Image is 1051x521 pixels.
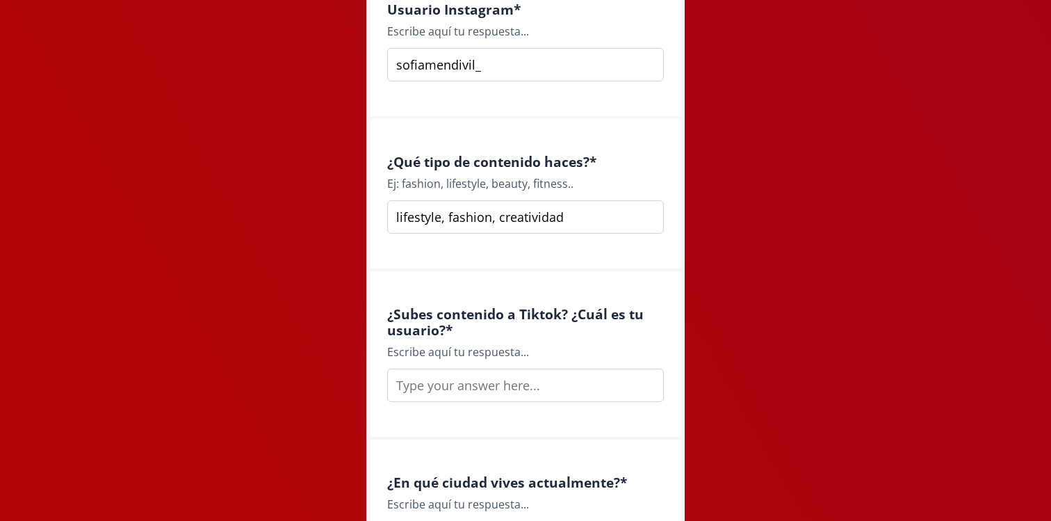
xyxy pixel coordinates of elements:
h4: ¿En qué ciudad vives actualmente? * [387,474,664,490]
input: Type your answer here... [387,48,664,81]
input: Type your answer here... [387,200,664,234]
h4: ¿Qué tipo de contenido haces? * [387,154,664,170]
div: Escribe aquí tu respuesta... [387,496,664,513]
h4: Usuario Instagram * [387,1,664,17]
div: Ej: fashion, lifestyle, beauty, fitness.. [387,175,664,192]
h4: ¿Subes contenido a Tiktok? ¿Cuál es tu usuario? * [387,306,664,338]
div: Escribe aquí tu respuesta... [387,23,664,40]
input: Type your answer here... [387,369,664,402]
div: Escribe aquí tu respuesta... [387,344,664,360]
